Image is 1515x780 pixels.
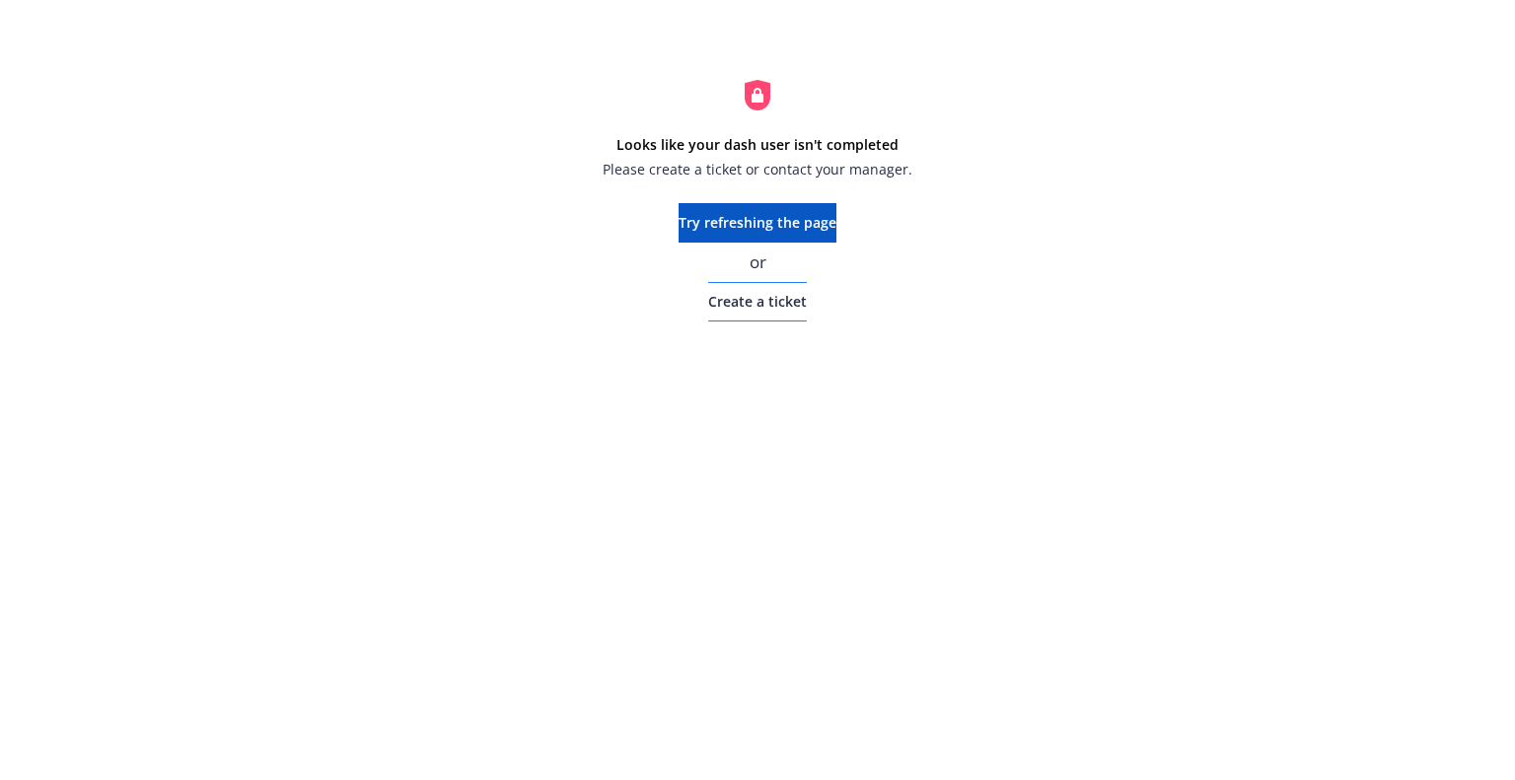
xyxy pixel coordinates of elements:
span: Try refreshing the page [679,213,836,232]
strong: Looks like your dash user isn't completed [616,135,899,154]
a: Create a ticket [708,282,807,321]
span: or [750,250,766,274]
span: Create a ticket [708,292,807,311]
button: Try refreshing the page [679,203,836,243]
span: Please create a ticket or contact your manager. [603,159,912,179]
